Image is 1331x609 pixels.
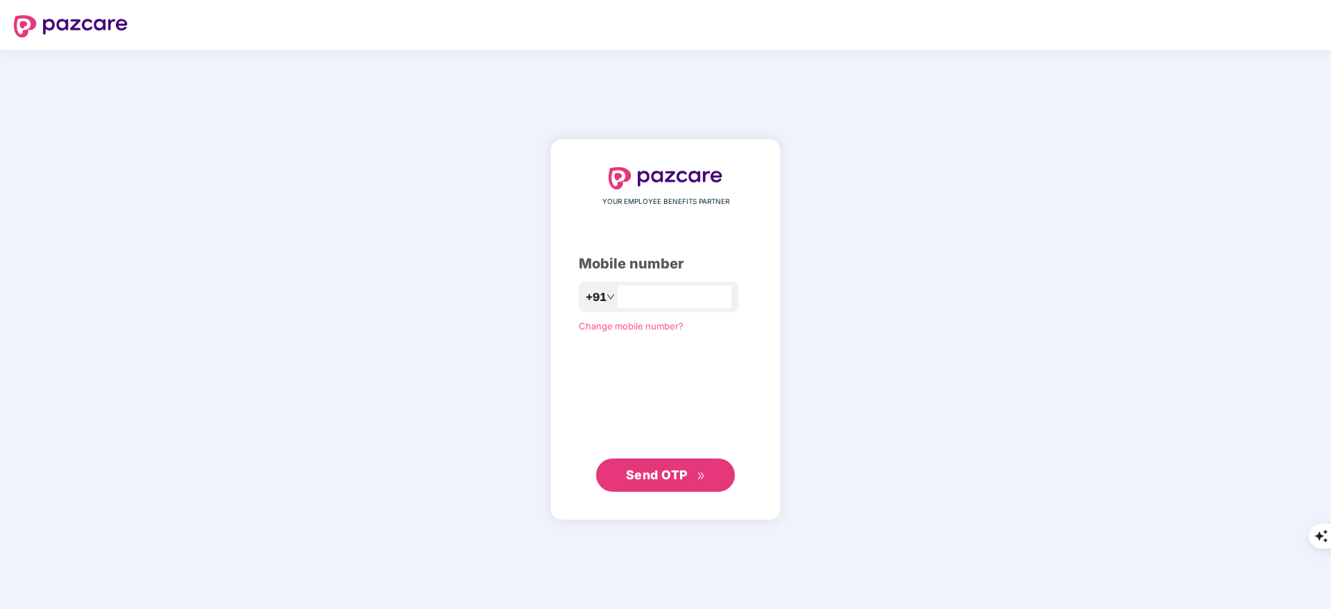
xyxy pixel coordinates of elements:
[579,253,752,275] div: Mobile number
[607,293,615,301] span: down
[586,289,607,306] span: +91
[596,458,735,492] button: Send OTPdouble-right
[626,468,688,482] span: Send OTP
[602,196,729,207] span: YOUR EMPLOYEE BENEFITS PARTNER
[579,320,684,332] a: Change mobile number?
[609,167,722,189] img: logo
[697,472,706,481] span: double-right
[14,15,128,37] img: logo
